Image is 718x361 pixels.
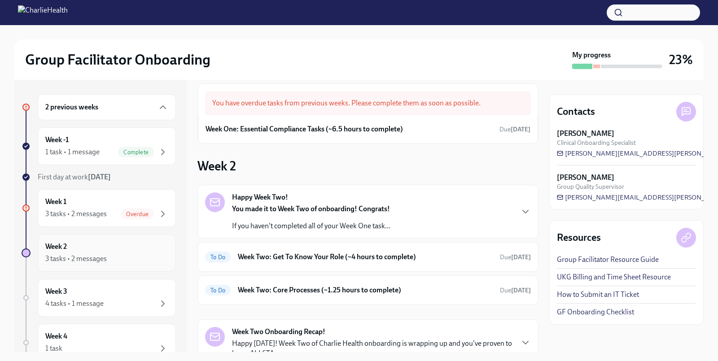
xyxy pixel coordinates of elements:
h6: Week 1 [45,197,66,207]
strong: Happy Week Two! [232,192,288,202]
div: 4 tasks • 1 message [45,299,104,309]
h6: 2 previous weeks [45,102,98,112]
strong: [DATE] [511,287,531,294]
strong: You made it to Week Two of onboarding! Congrats! [232,204,390,213]
strong: [DATE] [511,126,530,133]
span: Overdue [121,211,154,217]
strong: [DATE] [88,173,111,181]
a: Week -11 task • 1 messageComplete [22,127,176,165]
div: 1 task • 1 message [45,147,100,157]
img: CharlieHealth [18,5,68,20]
h6: Week 3 [45,287,67,296]
strong: [DATE] [511,253,531,261]
span: September 1st, 2025 10:00 [500,286,531,295]
a: To DoWeek Two: Core Processes (~1.25 hours to complete)Due[DATE] [205,283,531,297]
a: To DoWeek Two: Get To Know Your Role (~4 hours to complete)Due[DATE] [205,250,531,264]
p: Happy [DATE]! Week Two of Charlie Health onboarding is wrapping up and you've proven to be an ALL... [232,339,513,358]
span: Due [500,253,531,261]
div: 3 tasks • 2 messages [45,209,107,219]
span: Group Quality Supervisor [557,183,624,191]
strong: [PERSON_NAME] [557,173,614,183]
span: Due [499,126,530,133]
a: Week 23 tasks • 2 messages [22,234,176,272]
strong: [PERSON_NAME] [557,129,614,139]
div: 3 tasks • 2 messages [45,254,107,264]
div: 1 task [45,344,62,353]
h3: 23% [669,52,693,68]
h6: Week -1 [45,135,69,145]
a: Group Facilitator Resource Guide [557,255,659,265]
span: Clinical Onboarding Specialist [557,139,636,147]
span: To Do [205,287,231,294]
h6: Week 4 [45,331,67,341]
strong: My progress [572,50,611,60]
a: Week 34 tasks • 1 message [22,279,176,317]
h6: Week Two: Get To Know Your Role (~4 hours to complete) [238,252,493,262]
h2: Group Facilitator Onboarding [25,51,210,69]
h6: Week 2 [45,242,67,252]
div: You have overdue tasks from previous weeks. Please complete them as soon as possible. [205,91,531,115]
div: 2 previous weeks [38,94,176,120]
span: September 1st, 2025 10:00 [500,253,531,261]
a: How to Submit an IT Ticket [557,290,639,300]
span: Due [500,287,531,294]
strong: Week Two Onboarding Recap! [232,327,325,337]
span: August 25th, 2025 10:00 [499,125,530,134]
h4: Resources [557,231,601,244]
h3: Week 2 [197,158,236,174]
a: Week 13 tasks • 2 messagesOverdue [22,189,176,227]
h4: Contacts [557,105,595,118]
a: UKG Billing and Time Sheet Resource [557,272,671,282]
span: To Do [205,254,231,261]
a: Week One: Essential Compliance Tasks (~6.5 hours to complete)Due[DATE] [206,122,530,136]
a: GF Onboarding Checklist [557,307,634,317]
h6: Week One: Essential Compliance Tasks (~6.5 hours to complete) [206,124,403,134]
span: First day at work [38,173,111,181]
a: First day at work[DATE] [22,172,176,182]
span: Complete [118,149,154,156]
p: If you haven't completed all of your Week One task... [232,221,390,231]
h6: Week Two: Core Processes (~1.25 hours to complete) [238,285,493,295]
